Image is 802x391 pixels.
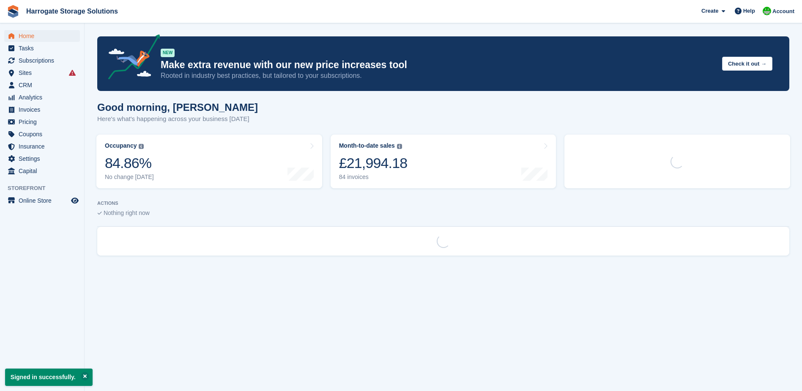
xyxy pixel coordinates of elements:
[19,30,69,42] span: Home
[105,142,137,149] div: Occupancy
[69,69,76,76] i: Smart entry sync failures have occurred
[4,116,80,128] a: menu
[97,201,789,206] p: ACTIONS
[331,135,556,188] a: Month-to-date sales £21,994.18 84 invoices
[19,67,69,79] span: Sites
[339,173,408,181] div: 84 invoices
[4,153,80,165] a: menu
[4,140,80,152] a: menu
[19,153,69,165] span: Settings
[19,55,69,66] span: Subscriptions
[19,104,69,116] span: Invoices
[97,212,102,215] img: blank_slate_check_icon-ba018cac091ee9be17c0a81a6c232d5eb81de652e7a59be601be346b1b6ddf79.svg
[772,7,794,16] span: Account
[139,144,144,149] img: icon-info-grey-7440780725fd019a000dd9b08b2336e03edf1995a4989e88bcd33f0948082b44.svg
[97,102,258,113] h1: Good morning, [PERSON_NAME]
[161,49,175,57] div: NEW
[96,135,322,188] a: Occupancy 84.86% No change [DATE]
[19,79,69,91] span: CRM
[4,79,80,91] a: menu
[4,55,80,66] a: menu
[763,7,771,15] img: Lee and Michelle Depledge
[19,128,69,140] span: Coupons
[19,116,69,128] span: Pricing
[743,7,755,15] span: Help
[339,154,408,172] div: £21,994.18
[19,140,69,152] span: Insurance
[70,195,80,206] a: Preview store
[104,209,150,216] span: Nothing right now
[161,71,715,80] p: Rooted in industry best practices, but tailored to your subscriptions.
[19,195,69,207] span: Online Store
[161,59,715,71] p: Make extra revenue with our new price increases tool
[701,7,718,15] span: Create
[8,184,84,193] span: Storefront
[4,128,80,140] a: menu
[4,67,80,79] a: menu
[7,5,19,18] img: stora-icon-8386f47178a22dfd0bd8f6a31ec36ba5ce8667c1dd55bd0f319d3a0aa187defe.svg
[4,91,80,103] a: menu
[19,42,69,54] span: Tasks
[4,165,80,177] a: menu
[339,142,395,149] div: Month-to-date sales
[722,57,772,71] button: Check it out →
[4,195,80,207] a: menu
[397,144,402,149] img: icon-info-grey-7440780725fd019a000dd9b08b2336e03edf1995a4989e88bcd33f0948082b44.svg
[4,104,80,116] a: menu
[19,91,69,103] span: Analytics
[19,165,69,177] span: Capital
[23,4,121,18] a: Harrogate Storage Solutions
[4,42,80,54] a: menu
[105,173,154,181] div: No change [DATE]
[97,114,258,124] p: Here's what's happening across your business [DATE]
[5,369,93,386] p: Signed in successfully.
[101,34,160,83] img: price-adjustments-announcement-icon-8257ccfd72463d97f412b2fc003d46551f7dbcb40ab6d574587a9cd5c0d94...
[4,30,80,42] a: menu
[105,154,154,172] div: 84.86%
